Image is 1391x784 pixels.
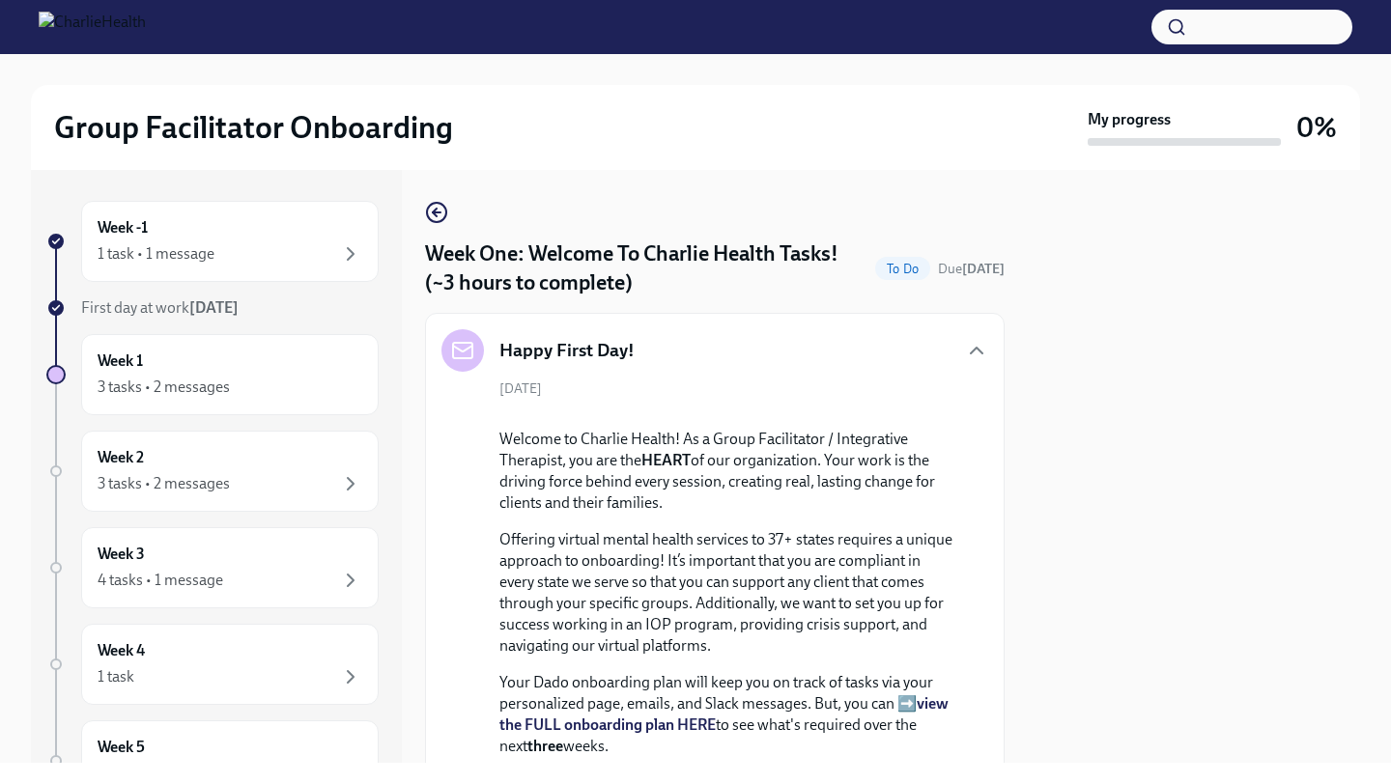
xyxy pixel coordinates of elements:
[98,350,143,372] h6: Week 1
[962,261,1005,277] strong: [DATE]
[875,262,930,276] span: To Do
[46,201,379,282] a: Week -11 task • 1 message
[46,527,379,608] a: Week 34 tasks • 1 message
[499,429,957,514] p: Welcome to Charlie Health! As a Group Facilitator / Integrative Therapist, you are the of our org...
[499,379,542,398] span: [DATE]
[98,243,214,265] div: 1 task • 1 message
[1088,109,1171,130] strong: My progress
[46,431,379,512] a: Week 23 tasks • 2 messages
[98,217,148,238] h6: Week -1
[98,473,230,494] div: 3 tasks • 2 messages
[98,544,145,565] h6: Week 3
[499,338,635,363] h5: Happy First Day!
[938,261,1005,277] span: Due
[938,260,1005,278] span: August 18th, 2025 09:00
[499,672,957,757] p: Your Dado onboarding plan will keep you on track of tasks via your personalized page, emails, and...
[425,239,867,297] h4: Week One: Welcome To Charlie Health Tasks! (~3 hours to complete)
[189,298,239,317] strong: [DATE]
[641,451,691,469] strong: HEART
[527,737,563,755] strong: three
[98,447,144,468] h6: Week 2
[54,108,453,147] h2: Group Facilitator Onboarding
[46,297,379,319] a: First day at work[DATE]
[1296,110,1337,145] h3: 0%
[46,334,379,415] a: Week 13 tasks • 2 messages
[46,624,379,705] a: Week 41 task
[499,529,957,657] p: Offering virtual mental health services to 37+ states requires a unique approach to onboarding! I...
[98,666,134,687] div: 1 task
[81,298,239,317] span: First day at work
[98,570,223,591] div: 4 tasks • 1 message
[98,640,145,661] h6: Week 4
[98,737,145,758] h6: Week 5
[39,12,146,42] img: CharlieHealth
[98,377,230,398] div: 3 tasks • 2 messages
